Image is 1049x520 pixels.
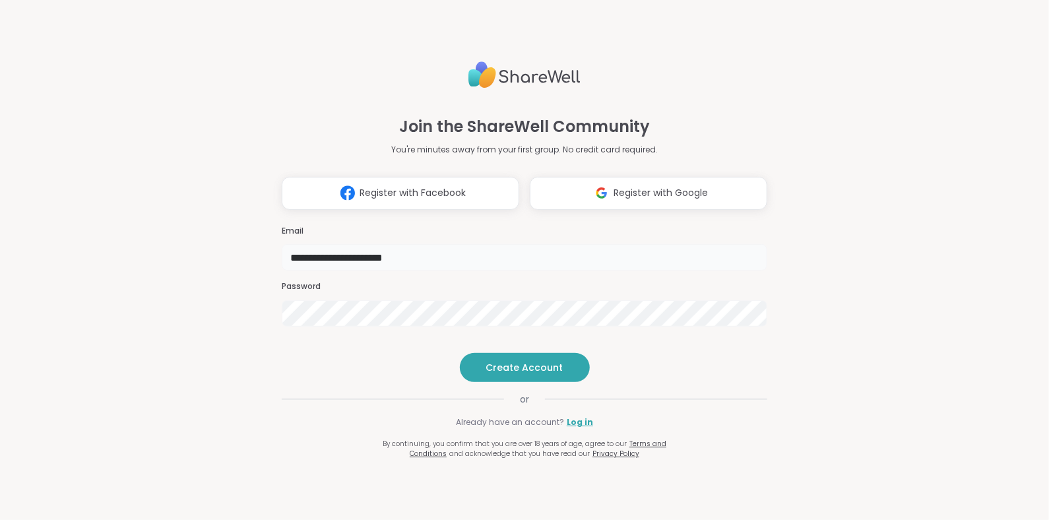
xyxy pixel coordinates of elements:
[335,181,360,205] img: ShareWell Logomark
[282,281,767,292] h3: Password
[592,449,639,459] a: Privacy Policy
[282,226,767,237] h3: Email
[449,449,590,459] span: and acknowledge that you have read our
[360,186,466,200] span: Register with Facebook
[460,353,590,382] button: Create Account
[614,186,709,200] span: Register with Google
[589,181,614,205] img: ShareWell Logomark
[391,144,658,156] p: You're minutes away from your first group. No credit card required.
[530,177,767,210] button: Register with Google
[282,177,519,210] button: Register with Facebook
[567,416,593,428] a: Log in
[456,416,564,428] span: Already have an account?
[468,56,581,94] img: ShareWell Logo
[399,115,650,139] h1: Join the ShareWell Community
[486,361,563,374] span: Create Account
[410,439,666,459] a: Terms and Conditions
[504,393,545,406] span: or
[383,439,627,449] span: By continuing, you confirm that you are over 18 years of age, agree to our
